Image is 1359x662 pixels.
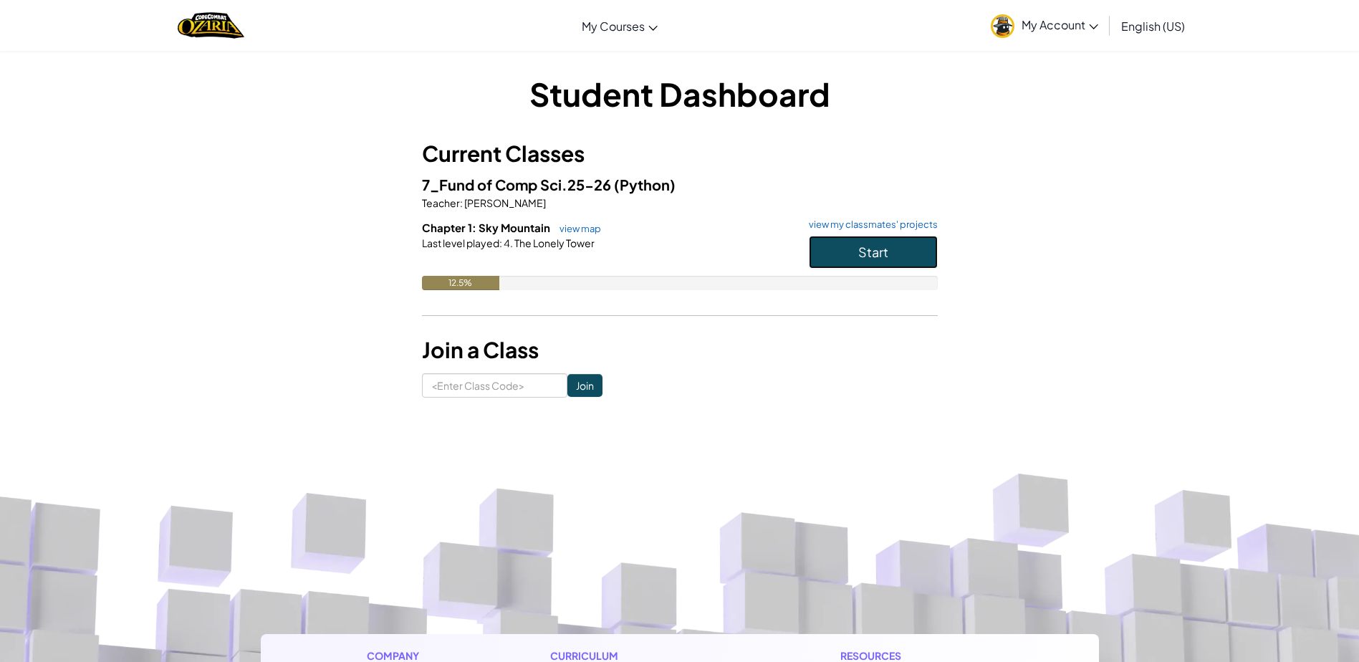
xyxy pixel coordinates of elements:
[178,11,244,40] a: Ozaria by CodeCombat logo
[513,236,595,249] span: The Lonely Tower
[422,373,567,398] input: <Enter Class Code>
[552,223,601,234] a: view map
[1022,17,1098,32] span: My Account
[422,276,499,290] div: 12.5%
[802,220,938,229] a: view my classmates' projects
[422,176,614,193] span: 7_Fund of Comp Sci.25-26
[582,19,645,34] span: My Courses
[858,244,888,260] span: Start
[1121,19,1185,34] span: English (US)
[463,196,546,209] span: [PERSON_NAME]
[614,176,676,193] span: (Python)
[422,72,938,116] h1: Student Dashboard
[991,14,1014,38] img: avatar
[1114,6,1192,45] a: English (US)
[422,138,938,170] h3: Current Classes
[178,11,244,40] img: Home
[984,3,1105,48] a: My Account
[502,236,513,249] span: 4.
[567,374,602,397] input: Join
[460,196,463,209] span: :
[422,334,938,366] h3: Join a Class
[422,236,499,249] span: Last level played
[499,236,502,249] span: :
[575,6,665,45] a: My Courses
[809,236,938,269] button: Start
[422,196,460,209] span: Teacher
[422,221,552,234] span: Chapter 1: Sky Mountain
